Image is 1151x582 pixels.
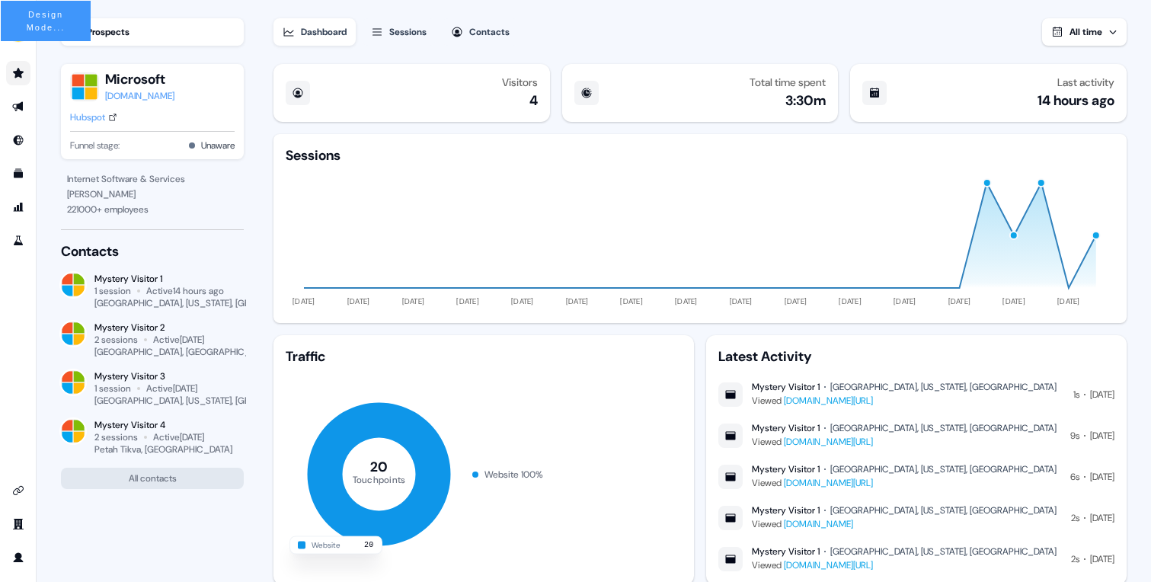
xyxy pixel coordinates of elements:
div: [GEOGRAPHIC_DATA], [US_STATE], [GEOGRAPHIC_DATA] [830,463,1057,475]
div: Latest Activity [718,347,1114,366]
div: [GEOGRAPHIC_DATA], [US_STATE], [GEOGRAPHIC_DATA] [830,381,1057,393]
div: [DATE] [1090,552,1114,567]
div: 1 session [94,382,131,395]
button: Contacts [442,18,519,46]
div: Internet Software & Services [67,171,238,187]
div: 4 [529,91,538,110]
div: 3:30m [785,91,826,110]
div: [GEOGRAPHIC_DATA], [GEOGRAPHIC_DATA] [94,346,273,358]
div: Contacts [61,242,244,261]
div: Last activity [1057,76,1114,88]
div: 2s [1071,510,1079,526]
div: Viewed [752,393,1057,408]
a: Go to Inbound [6,128,30,152]
div: Sessions [389,24,427,40]
div: Prospects [87,24,129,40]
tspan: [DATE] [1057,296,1080,306]
div: [GEOGRAPHIC_DATA], [US_STATE], [GEOGRAPHIC_DATA] [830,504,1057,516]
div: Mystery Visitor 1 [752,463,820,475]
a: [DOMAIN_NAME][URL] [784,477,873,489]
tspan: [DATE] [839,296,862,306]
tspan: [DATE] [566,296,589,306]
div: 9s [1070,428,1079,443]
tspan: Touchpoints [353,473,406,485]
a: Go to outbound experience [6,94,30,119]
a: [DOMAIN_NAME] [105,88,174,104]
div: Active [DATE] [153,334,204,346]
span: All time [1069,26,1102,38]
tspan: [DATE] [621,296,644,306]
a: Go to integrations [6,478,30,503]
div: Mystery Visitor 2 [94,321,244,334]
tspan: [DATE] [730,296,753,306]
a: Go to attribution [6,195,30,219]
tspan: [DATE] [948,296,971,306]
a: Go to experiments [6,229,30,253]
div: Viewed [752,558,1057,573]
div: 14 hours ago [1037,91,1114,110]
tspan: [DATE] [511,296,534,306]
div: [DATE] [1090,510,1114,526]
div: [GEOGRAPHIC_DATA], [US_STATE], [GEOGRAPHIC_DATA] [830,545,1057,558]
a: [DOMAIN_NAME][URL] [784,559,873,571]
div: [PERSON_NAME] [67,187,238,202]
a: Go to profile [6,545,30,570]
div: Total time spent [750,76,826,88]
tspan: [DATE] [675,296,698,306]
div: Mystery Visitor 4 [94,419,232,431]
a: Go to prospects [6,61,30,85]
div: [GEOGRAPHIC_DATA], [US_STATE], [GEOGRAPHIC_DATA] [830,422,1057,434]
div: Hubspot [70,110,105,125]
div: Dashboard [301,24,347,40]
a: [DOMAIN_NAME] [784,518,853,530]
tspan: [DATE] [347,296,370,306]
div: Contacts [469,24,510,40]
tspan: [DATE] [293,296,315,306]
div: [DATE] [1090,428,1114,443]
div: [DATE] [1090,387,1114,402]
div: 221000 + employees [67,202,238,217]
div: 1s [1073,387,1079,402]
a: [DOMAIN_NAME][URL] [784,395,873,407]
div: Traffic [286,347,682,366]
div: [DATE] [1090,469,1114,484]
div: Design Mode... [1,1,91,41]
tspan: [DATE] [457,296,480,306]
div: Viewed [752,475,1057,491]
div: Website 100 % [484,467,543,482]
div: Mystery Visitor 1 [752,422,820,434]
tspan: [DATE] [1003,296,1026,306]
a: Hubspot [70,110,117,125]
div: Mystery Visitor 1 [94,273,244,285]
a: Go to team [6,512,30,536]
div: [GEOGRAPHIC_DATA], [US_STATE], [GEOGRAPHIC_DATA] [94,297,323,309]
div: Mystery Visitor 1 [752,504,820,516]
div: Mystery Visitor 3 [94,370,244,382]
div: 2s [1071,552,1079,567]
div: Petah Tikva, [GEOGRAPHIC_DATA] [94,443,232,456]
span: Funnel stage: [70,138,120,153]
tspan: 20 [370,458,388,476]
button: Dashboard [273,18,356,46]
button: All time [1042,18,1127,46]
a: [DOMAIN_NAME][URL] [784,436,873,448]
div: Sessions [286,146,341,165]
button: Microsoft [105,70,174,88]
div: Mystery Visitor 1 [752,381,820,393]
button: All contacts [61,468,244,489]
div: Visitors [502,76,538,88]
div: Viewed [752,516,1057,532]
div: [GEOGRAPHIC_DATA], [US_STATE], [GEOGRAPHIC_DATA] [94,395,323,407]
button: Sessions [362,18,436,46]
button: Unaware [201,138,235,153]
div: Mystery Visitor 1 [752,545,820,558]
div: Viewed [752,434,1057,449]
tspan: [DATE] [894,296,916,306]
a: Go to templates [6,161,30,186]
div: Active 14 hours ago [146,285,224,297]
div: Active [DATE] [153,431,204,443]
div: 2 sessions [94,334,138,346]
div: 2 sessions [94,431,138,443]
a: Prospects [61,18,244,46]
